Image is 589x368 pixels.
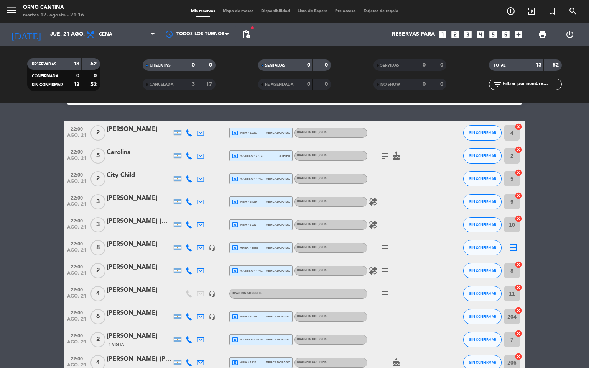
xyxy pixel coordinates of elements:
i: local_atm [232,198,239,205]
i: local_atm [232,336,239,343]
span: 22:00 [67,147,86,156]
span: ago. 21 [67,294,86,303]
strong: 0 [307,62,310,68]
strong: 13 [535,62,541,68]
i: border_all [508,243,518,252]
button: SIN CONFIRMAR [463,286,502,301]
i: subject [380,151,389,160]
span: SIN CONFIRMAR [469,337,496,342]
i: looks_two [450,29,460,39]
span: visa * 1811 [232,359,257,366]
span: fiber_manual_record [250,26,255,30]
i: local_atm [232,267,239,274]
i: power_settings_new [565,30,574,39]
span: mercadopago [266,176,290,181]
strong: 0 [440,82,445,87]
span: SIN CONFIRMAR [469,245,496,250]
span: SIN CONFIRMAR [469,177,496,181]
i: menu [6,5,17,16]
strong: 52 [90,61,98,67]
span: visa * 3029 [232,313,257,320]
div: LOG OUT [556,23,583,46]
span: 22:00 [67,193,86,202]
strong: 0 [325,82,329,87]
span: Disponibilidad [257,9,294,13]
span: DRAG BINGO (22Hs) [297,177,328,180]
strong: 17 [206,82,214,87]
strong: 0 [76,73,79,79]
span: Pre-acceso [331,9,360,13]
i: turned_in_not [548,7,557,16]
i: exit_to_app [527,7,536,16]
span: TOTAL [494,64,505,67]
strong: 0 [440,62,445,68]
i: headset_mic [209,244,216,251]
span: master * 4741 [232,267,263,274]
i: local_atm [232,129,239,136]
input: Filtrar por nombre... [502,80,561,88]
span: SIN CONFIRMAR [469,131,496,135]
strong: 52 [90,82,98,87]
i: local_atm [232,152,239,159]
button: SIN CONFIRMAR [463,263,502,278]
i: cancel [515,215,522,222]
i: subject [380,243,389,252]
span: DRAG BINGO (22Hs) [297,200,328,203]
button: SIN CONFIRMAR [463,240,502,255]
span: 22:00 [67,170,86,179]
span: Mapa de mesas [219,9,257,13]
span: master * 7029 [232,336,263,343]
span: visa * 6439 [232,198,257,205]
i: cancel [515,123,522,131]
span: Cena [99,32,112,37]
span: SIN CONFIRMAR [469,314,496,319]
i: cancel [515,284,522,291]
span: 2 [90,125,105,141]
span: 22:00 [67,262,86,271]
span: SIN CONFIRMAR [469,200,496,204]
span: ago. 21 [67,340,86,348]
span: DRAG BINGO (22Hs) [297,223,328,226]
span: ago. 21 [67,225,86,234]
span: CONFIRMADA [32,74,58,78]
i: [DATE] [6,26,46,43]
i: add_circle_outline [506,7,515,16]
span: print [538,30,547,39]
span: mercadopago [266,222,290,227]
i: looks_3 [463,29,473,39]
strong: 13 [73,82,79,87]
div: martes 12. agosto - 21:16 [23,11,84,19]
i: local_atm [232,221,239,228]
i: cancel [515,169,522,177]
strong: 0 [423,62,426,68]
i: cancel [515,146,522,154]
button: SIN CONFIRMAR [463,332,502,347]
button: SIN CONFIRMAR [463,194,502,209]
span: DRAG BINGO (22Hs) [232,292,263,295]
span: DRAG BINGO (22Hs) [297,361,328,364]
span: 8 [90,240,105,255]
span: 2 [90,332,105,347]
span: CANCELADA [150,83,173,87]
div: [PERSON_NAME] [107,124,172,134]
span: mercadopago [266,337,290,342]
button: SIN CONFIRMAR [463,309,502,324]
div: Orno Cantina [23,4,84,11]
span: DRAG BINGO (22Hs) [297,154,328,157]
span: mercadopago [266,130,290,135]
i: local_atm [232,313,239,320]
button: SIN CONFIRMAR [463,217,502,232]
span: pending_actions [242,30,251,39]
strong: 0 [423,82,426,87]
span: ago. 21 [67,179,86,188]
strong: 0 [325,62,329,68]
span: 22:00 [67,285,86,294]
span: ago. 21 [67,271,86,280]
i: local_atm [232,175,239,182]
div: [PERSON_NAME] [GEOGRAPHIC_DATA][PERSON_NAME] [107,216,172,226]
span: DRAG BINGO (22Hs) [297,269,328,272]
span: ago. 21 [67,156,86,165]
i: cancel [515,353,522,360]
span: SIN CONFIRMAR [469,360,496,365]
span: 1 Visita [109,342,124,348]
